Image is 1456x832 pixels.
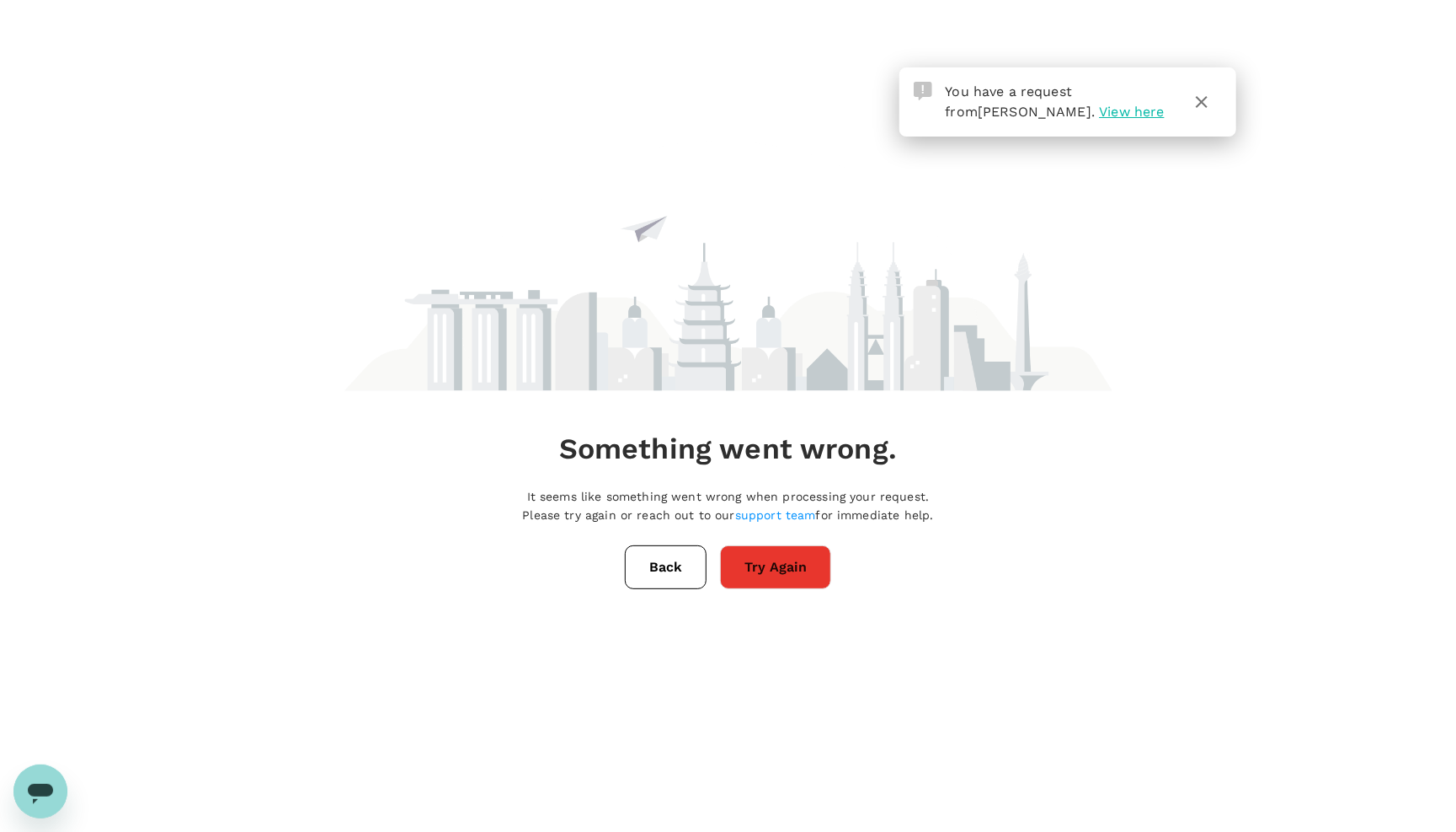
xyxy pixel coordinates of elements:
a: support team [735,508,816,522]
iframe: Button to launch messaging window [13,765,67,819]
span: View here [1099,104,1164,120]
button: Back [625,545,707,589]
span: [PERSON_NAME] [978,104,1091,120]
p: It seems like something went wrong when processing your request. Please try again or reach out to... [522,487,933,525]
img: Approval Request [914,82,932,100]
h4: Something went wrong. [559,432,897,467]
span: You have a request from . [946,83,1096,120]
button: Try Again [720,545,831,589]
img: maintenance [344,141,1112,390]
